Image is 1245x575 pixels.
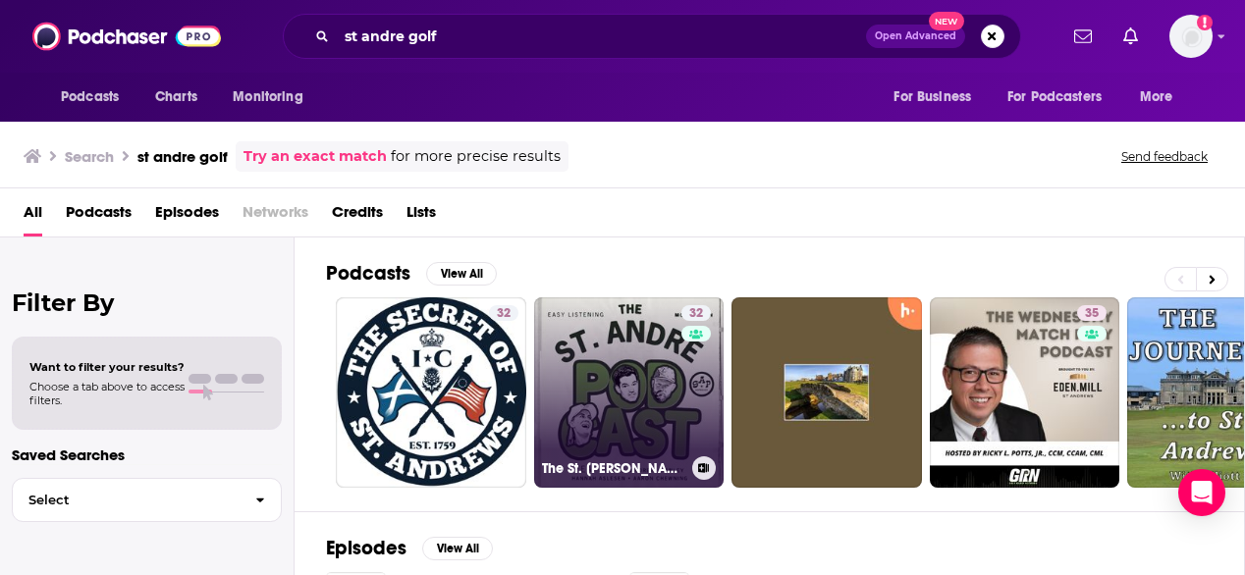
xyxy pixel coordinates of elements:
input: Search podcasts, credits, & more... [337,21,866,52]
h2: Filter By [12,288,282,317]
span: For Podcasters [1007,83,1102,111]
button: open menu [995,78,1130,116]
span: Podcasts [61,83,119,111]
button: open menu [47,78,144,116]
a: All [24,196,42,236]
span: For Business [893,83,971,111]
button: Show profile menu [1169,15,1213,58]
span: for more precise results [391,145,561,168]
a: Episodes [155,196,219,236]
span: New [929,12,964,30]
span: Open Advanced [875,31,956,41]
span: Charts [155,83,197,111]
button: Send feedback [1115,148,1214,165]
span: More [1140,83,1173,111]
a: 32 [336,297,526,488]
button: View All [426,262,497,286]
a: 32 [681,305,711,321]
span: 35 [1085,304,1099,324]
button: Select [12,478,282,522]
a: Try an exact match [244,145,387,168]
a: EpisodesView All [326,536,493,560]
svg: Add a profile image [1197,15,1213,30]
a: Charts [142,78,209,116]
a: Podcasts [66,196,132,236]
a: 35 [930,297,1120,488]
button: open menu [219,78,328,116]
span: Choose a tab above to access filters. [29,380,185,407]
a: 35 [1077,305,1107,321]
span: Networks [243,196,308,236]
a: PodcastsView All [326,261,497,286]
span: Logged in as aridings [1169,15,1213,58]
span: 32 [689,304,703,324]
a: Show notifications dropdown [1066,20,1100,53]
img: Podchaser - Follow, Share and Rate Podcasts [32,18,221,55]
span: Monitoring [233,83,302,111]
div: Open Intercom Messenger [1178,469,1225,516]
span: Want to filter your results? [29,360,185,374]
h3: st andre golf [137,147,228,166]
button: open menu [1126,78,1198,116]
a: 32 [489,305,518,321]
a: Show notifications dropdown [1115,20,1146,53]
h3: The St. [PERSON_NAME] [542,460,684,477]
a: Lists [406,196,436,236]
p: Saved Searches [12,445,282,464]
h2: Episodes [326,536,406,560]
a: Credits [332,196,383,236]
img: User Profile [1169,15,1213,58]
div: Search podcasts, credits, & more... [283,14,1021,59]
h2: Podcasts [326,261,410,286]
span: Select [13,494,240,506]
span: 32 [497,304,511,324]
button: open menu [880,78,996,116]
h3: Search [65,147,114,166]
button: View All [422,537,493,560]
button: Open AdvancedNew [866,25,965,48]
a: 32The St. [PERSON_NAME] [534,297,725,488]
